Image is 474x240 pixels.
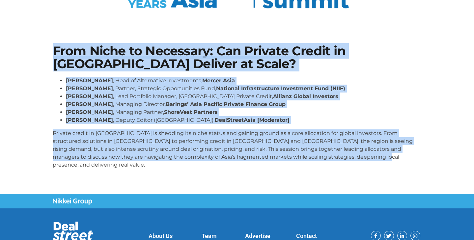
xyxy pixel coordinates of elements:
[66,109,113,115] strong: [PERSON_NAME]
[53,198,92,205] img: Nikkei Group
[214,117,290,123] strong: DealStreetAsia [Moderator]
[66,93,422,100] li: , Lead Portfolio Manager, [GEOGRAPHIC_DATA] Private Credit,
[66,117,113,123] strong: [PERSON_NAME]
[66,93,113,99] strong: [PERSON_NAME]
[53,129,422,169] p: Private credit in [GEOGRAPHIC_DATA] is shedding its niche status and gaining ground as a core all...
[245,232,270,239] a: Advertise
[202,232,217,239] a: Team
[216,85,345,92] strong: National Infrastructure Investment Fund (NIIF)
[66,101,113,107] strong: [PERSON_NAME]
[202,77,235,84] strong: Mercer Asia
[66,108,422,116] li: , Managing Partner,
[149,232,173,239] a: About Us
[66,85,113,92] strong: [PERSON_NAME]
[66,77,422,85] li: , Head of Alternative Investments,
[66,85,422,93] li: , Partner, Strategic Opportunities Fund,
[166,101,286,107] strong: Barings’ Asia Pacific Private Finance Group
[296,232,317,239] a: Contact
[66,116,422,124] li: , Deputy Editor ([GEOGRAPHIC_DATA]),
[66,77,113,84] strong: [PERSON_NAME]
[273,93,338,99] strong: Allianz Global Investors
[53,45,422,70] h1: From Niche to Necessary: Can Private Credit in [GEOGRAPHIC_DATA] Deliver at Scale?
[164,109,218,115] strong: ShoreVest Partners
[66,100,422,108] li: , Managing Director,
